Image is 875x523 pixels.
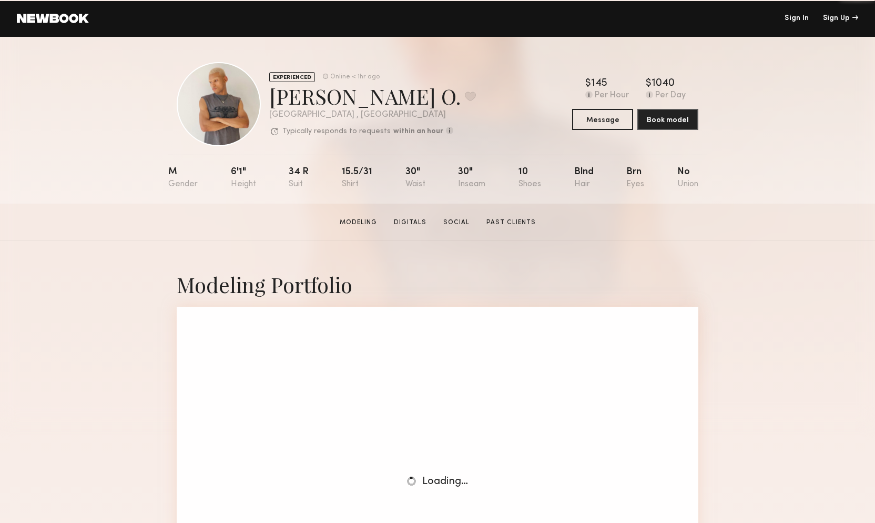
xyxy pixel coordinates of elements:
[591,78,607,89] div: 145
[231,167,256,189] div: 6'1"
[652,78,675,89] div: 1040
[458,167,485,189] div: 30"
[677,167,698,189] div: No
[482,218,540,227] a: Past Clients
[390,218,431,227] a: Digitals
[518,167,541,189] div: 10
[168,167,198,189] div: M
[785,15,809,22] a: Sign In
[269,72,315,82] div: EXPERIENCED
[655,91,686,100] div: Per Day
[585,78,591,89] div: $
[269,82,476,110] div: [PERSON_NAME] O.
[269,110,476,119] div: [GEOGRAPHIC_DATA] , [GEOGRAPHIC_DATA]
[422,477,468,487] span: Loading…
[393,128,443,135] b: within an hour
[282,128,391,135] p: Typically responds to requests
[646,78,652,89] div: $
[289,167,309,189] div: 34 r
[335,218,381,227] a: Modeling
[177,270,698,298] div: Modeling Portfolio
[626,167,644,189] div: Brn
[439,218,474,227] a: Social
[823,15,858,22] div: Sign Up
[405,167,425,189] div: 30"
[637,109,698,130] button: Book model
[330,74,380,81] div: Online < 1hr ago
[342,167,372,189] div: 15.5/31
[574,167,594,189] div: Blnd
[595,91,629,100] div: Per Hour
[572,109,633,130] button: Message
